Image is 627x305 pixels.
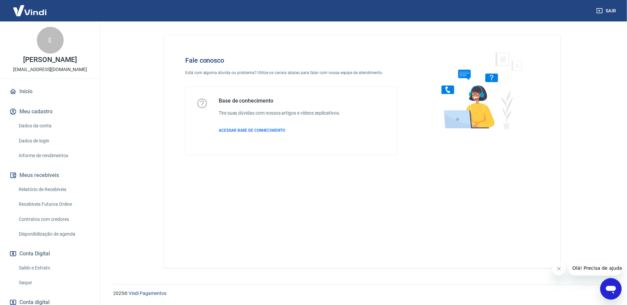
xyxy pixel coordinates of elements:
[8,168,92,183] button: Meus recebíveis
[16,276,92,290] a: Saque
[13,66,87,73] p: [EMAIL_ADDRESS][DOMAIN_NAME]
[219,98,340,104] h5: Base de conhecimento
[219,127,340,133] a: ACESSAR BASE DE CONHECIMENTO
[568,261,622,276] iframe: Mensagem da empresa
[4,5,56,10] span: Olá! Precisa de ajuda?
[16,183,92,196] a: Relatório de Recebíveis
[129,291,166,296] a: Vindi Pagamentos
[8,0,52,21] img: Vindi
[219,128,285,133] span: ACESSAR BASE DE CONHECIMENTO
[16,119,92,133] a: Dados da conta
[16,197,92,211] a: Recebíveis Futuros Online
[16,134,92,148] a: Dados de login
[595,5,619,17] button: Sair
[428,46,530,135] img: Fale conosco
[600,278,622,300] iframe: Botão para abrir a janela de mensagens
[23,56,77,63] p: [PERSON_NAME]
[113,290,611,297] p: 2025 ©
[552,262,566,276] iframe: Fechar mensagem
[219,110,340,117] h6: Tire suas dúvidas com nossos artigos e vídeos explicativos.
[16,212,92,226] a: Contratos com credores
[8,84,92,99] a: Início
[185,56,398,64] h4: Fale conosco
[16,227,92,241] a: Disponibilização de agenda
[37,27,64,54] div: E
[8,104,92,119] button: Meu cadastro
[8,246,92,261] button: Conta Digital
[16,261,92,275] a: Saldo e Extrato
[185,70,398,76] p: Está com alguma dúvida ou problema? Utilize os canais abaixo para falar com nossa equipe de atend...
[16,149,92,163] a: Informe de rendimentos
